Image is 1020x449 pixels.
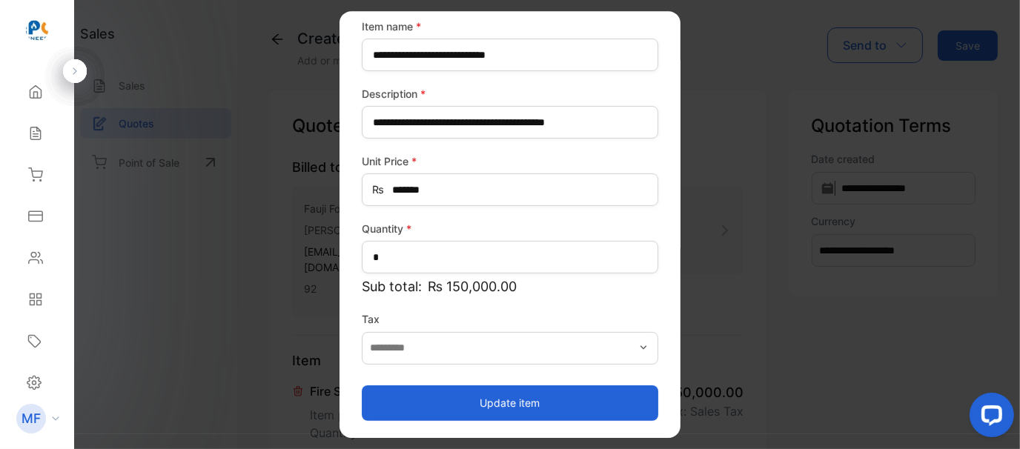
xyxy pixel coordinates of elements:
[958,387,1020,449] iframe: LiveChat chat widget
[428,276,517,296] span: ₨ 150,000.00
[372,182,384,197] span: ₨
[362,385,658,421] button: Update item
[21,409,41,428] p: MF
[362,86,658,102] label: Description
[362,153,658,169] label: Unit Price
[362,276,658,296] p: Sub total:
[26,19,48,41] img: logo
[362,311,658,327] label: Tax
[362,19,658,34] label: Item name
[362,221,658,236] label: Quantity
